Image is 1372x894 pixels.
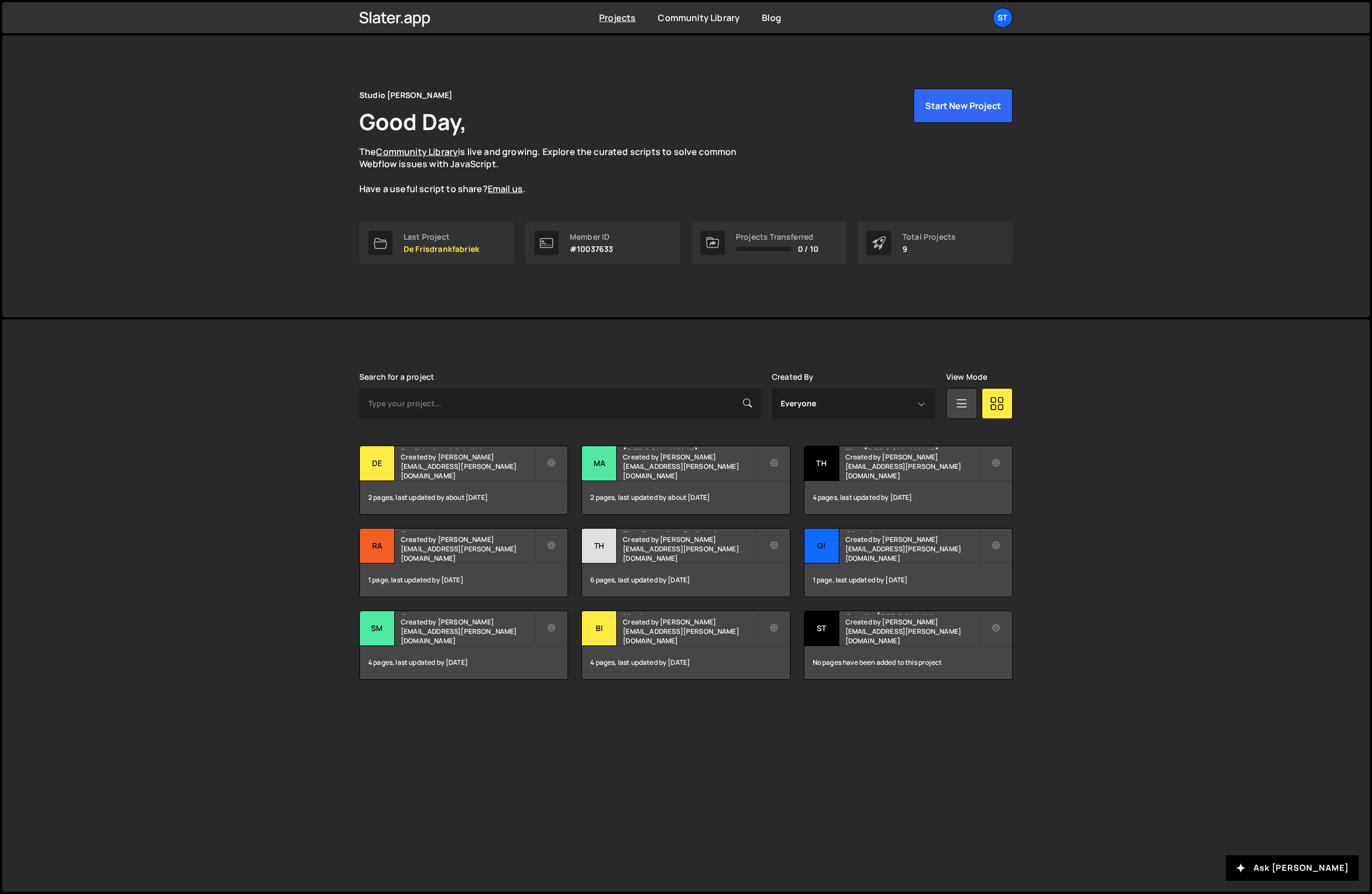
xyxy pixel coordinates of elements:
div: 4 pages, last updated by [DATE] [582,646,790,679]
p: #10037633 [570,245,613,254]
div: 1 page, last updated by [DATE] [804,564,1012,597]
div: Gi [804,529,839,564]
span: 0 / 10 [798,245,818,254]
div: 6 pages, last updated by [DATE] [582,564,790,597]
a: Projects [599,12,636,24]
div: No pages have been added to this project [804,646,1012,679]
a: Email us [488,183,523,195]
div: Total Projects [902,232,956,241]
h2: The Branding Collective [623,529,756,532]
h2: The [PERSON_NAME] [845,446,979,449]
div: Studio [PERSON_NAME] [359,89,452,102]
div: Th [804,446,839,481]
small: Created by [PERSON_NAME][EMAIL_ADDRESS][PERSON_NAME][DOMAIN_NAME] [623,535,756,563]
small: Created by [PERSON_NAME][EMAIL_ADDRESS][PERSON_NAME][DOMAIN_NAME] [623,617,756,645]
h1: Good Day, [359,106,467,137]
a: Th The [PERSON_NAME] Created by [PERSON_NAME][EMAIL_ADDRESS][PERSON_NAME][DOMAIN_NAME] 4 pages, l... [804,446,1013,515]
div: 4 pages, last updated by [DATE] [804,481,1012,514]
a: Last Project De Frisdrankfabriek [359,222,514,264]
small: Created by [PERSON_NAME][EMAIL_ADDRESS][PERSON_NAME][DOMAIN_NAME] [845,535,979,563]
input: Type your project... [359,388,761,419]
small: Created by [PERSON_NAME][EMAIL_ADDRESS][PERSON_NAME][DOMAIN_NAME] [845,617,979,645]
div: 1 page, last updated by [DATE] [360,564,568,597]
label: View Mode [946,373,987,381]
a: Ma [PERSON_NAME] Created by [PERSON_NAME][EMAIL_ADDRESS][PERSON_NAME][DOMAIN_NAME] 2 pages, last ... [581,446,790,515]
div: 2 pages, last updated by about [DATE] [582,481,790,514]
div: Sm [360,611,395,646]
label: Search for a project [359,373,434,381]
a: Gi Gispol Created by [PERSON_NAME][EMAIL_ADDRESS][PERSON_NAME][DOMAIN_NAME] 1 page, last updated ... [804,528,1013,597]
h2: Ranger [401,529,534,532]
a: Th The Branding Collective Created by [PERSON_NAME][EMAIL_ADDRESS][PERSON_NAME][DOMAIN_NAME] 6 pa... [581,528,790,597]
a: Community Library [658,12,740,24]
h2: Studio [PERSON_NAME] [845,611,979,614]
a: St [993,8,1013,28]
small: Created by [PERSON_NAME][EMAIL_ADDRESS][PERSON_NAME][DOMAIN_NAME] [401,617,534,645]
a: Blog [762,12,781,24]
div: 2 pages, last updated by about [DATE] [360,481,568,514]
div: Th [582,529,617,564]
p: De Frisdrankfabriek [404,245,479,254]
h2: Birch [623,611,756,614]
div: St [804,611,839,646]
button: Start New Project [914,89,1013,123]
h2: Smove [401,611,534,614]
small: Created by [PERSON_NAME][EMAIL_ADDRESS][PERSON_NAME][DOMAIN_NAME] [401,452,534,480]
div: De [360,446,395,481]
a: De De Frisdrankfabriek Created by [PERSON_NAME][EMAIL_ADDRESS][PERSON_NAME][DOMAIN_NAME] 2 pages,... [359,446,568,515]
p: 9 [902,245,956,254]
a: Ra Ranger Created by [PERSON_NAME][EMAIL_ADDRESS][PERSON_NAME][DOMAIN_NAME] 1 page, last updated ... [359,528,568,597]
h2: Gispol [845,529,979,532]
a: Community Library [376,146,458,158]
div: Last Project [404,232,479,241]
small: Created by [PERSON_NAME][EMAIL_ADDRESS][PERSON_NAME][DOMAIN_NAME] [623,452,756,480]
p: The is live and growing. Explore the curated scripts to solve common Webflow issues with JavaScri... [359,146,758,195]
small: Created by [PERSON_NAME][EMAIL_ADDRESS][PERSON_NAME][DOMAIN_NAME] [401,535,534,563]
a: St Studio [PERSON_NAME] Created by [PERSON_NAME][EMAIL_ADDRESS][PERSON_NAME][DOMAIN_NAME] No page... [804,611,1013,680]
div: Bi [582,611,617,646]
a: Sm Smove Created by [PERSON_NAME][EMAIL_ADDRESS][PERSON_NAME][DOMAIN_NAME] 4 pages, last updated ... [359,611,568,680]
div: Ra [360,529,395,564]
div: Ma [582,446,617,481]
div: 4 pages, last updated by [DATE] [360,646,568,679]
label: Created By [772,373,814,381]
small: Created by [PERSON_NAME][EMAIL_ADDRESS][PERSON_NAME][DOMAIN_NAME] [845,452,979,480]
h2: [PERSON_NAME] [623,446,756,449]
div: Projects Transferred [736,232,818,241]
a: Bi Birch Created by [PERSON_NAME][EMAIL_ADDRESS][PERSON_NAME][DOMAIN_NAME] 4 pages, last updated ... [581,611,790,680]
h2: De Frisdrankfabriek [401,446,534,449]
div: Member ID [570,232,613,241]
button: Ask [PERSON_NAME] [1226,855,1359,881]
